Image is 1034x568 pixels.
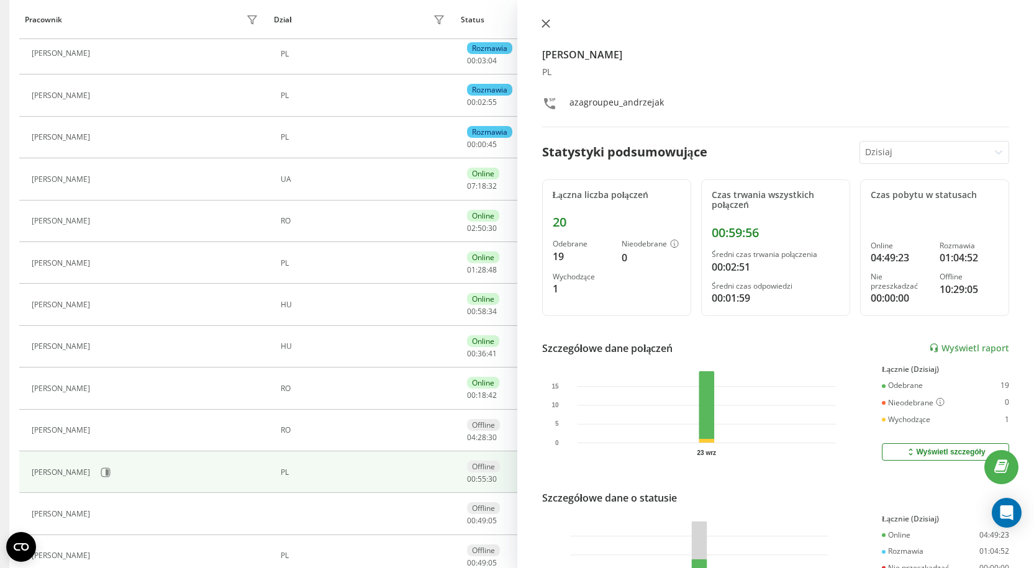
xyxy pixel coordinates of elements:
[979,547,1009,556] div: 01:04:52
[871,190,999,201] div: Czas pobytu w statusach
[467,461,500,472] div: Offline
[467,348,476,359] span: 00
[992,498,1022,528] div: Open Intercom Messenger
[467,419,500,431] div: Offline
[551,383,559,390] text: 15
[281,175,448,184] div: UA
[467,224,497,233] div: : :
[478,223,486,233] span: 50
[281,468,448,477] div: PL
[467,264,476,275] span: 01
[274,16,291,24] div: Dział
[281,50,448,58] div: PL
[32,384,93,393] div: [PERSON_NAME]
[467,251,499,263] div: Online
[882,415,930,424] div: Wychodzące
[905,447,985,457] div: Wyświetl szczegóły
[569,96,664,114] div: azagroupeu_andrzejak
[553,190,681,201] div: Łączna liczba połączeń
[553,240,612,248] div: Odebrane
[281,384,448,393] div: RO
[478,139,486,150] span: 00
[32,426,93,435] div: [PERSON_NAME]
[467,475,497,484] div: : :
[467,390,476,400] span: 00
[542,143,707,161] div: Statystyki podsumowujące
[281,217,448,225] div: RO
[32,175,93,184] div: [PERSON_NAME]
[478,97,486,107] span: 02
[542,67,1010,78] div: PL
[488,348,497,359] span: 41
[281,342,448,351] div: HU
[871,250,930,265] div: 04:49:23
[488,557,497,568] span: 05
[882,531,910,539] div: Online
[622,250,681,265] div: 0
[32,259,93,268] div: [PERSON_NAME]
[488,474,497,484] span: 30
[940,241,999,250] div: Rozmawia
[940,282,999,297] div: 10:29:05
[467,544,500,556] div: Offline
[32,133,93,142] div: [PERSON_NAME]
[1000,381,1009,390] div: 19
[281,259,448,268] div: PL
[622,240,681,250] div: Nieodebrane
[882,547,923,556] div: Rozmawia
[882,515,1009,523] div: Łącznie (Dzisiaj)
[551,402,559,408] text: 10
[467,55,476,66] span: 00
[6,532,36,562] button: Open CMP widget
[478,432,486,443] span: 28
[712,259,840,274] div: 00:02:51
[461,16,484,24] div: Status
[488,306,497,317] span: 34
[553,281,612,296] div: 1
[467,377,499,389] div: Online
[467,502,500,514] div: Offline
[478,474,486,484] span: 55
[467,168,499,179] div: Online
[467,42,512,54] div: Rozmawia
[467,56,497,65] div: : :
[467,266,497,274] div: : :
[32,49,93,58] div: [PERSON_NAME]
[281,551,448,560] div: PL
[712,225,840,240] div: 00:59:56
[467,516,497,525] div: : :
[712,282,840,291] div: Średni czas odpowiedzi
[478,390,486,400] span: 18
[467,139,476,150] span: 00
[542,490,677,505] div: Szczegółowe dane o statusie
[467,84,512,96] div: Rozmawia
[467,97,476,107] span: 00
[553,273,612,281] div: Wychodzące
[882,365,1009,374] div: Łącznie (Dzisiaj)
[467,433,497,442] div: : :
[467,181,476,191] span: 07
[467,559,497,567] div: : :
[467,391,497,400] div: : :
[488,139,497,150] span: 45
[478,306,486,317] span: 58
[553,249,612,264] div: 19
[488,515,497,526] span: 05
[712,190,840,211] div: Czas trwania wszystkich połączeń
[467,126,512,138] div: Rozmawia
[871,241,930,250] div: Online
[979,531,1009,539] div: 04:49:23
[32,468,93,477] div: [PERSON_NAME]
[697,449,716,456] text: 23 wrz
[940,273,999,281] div: Offline
[553,215,681,230] div: 20
[542,341,673,356] div: Szczegółowe dane połączeń
[478,55,486,66] span: 03
[478,181,486,191] span: 18
[1005,398,1009,408] div: 0
[882,443,1009,461] button: Wyświetl szczegóły
[467,335,499,347] div: Online
[929,343,1009,353] a: Wyświetl raport
[488,97,497,107] span: 55
[32,510,93,518] div: [PERSON_NAME]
